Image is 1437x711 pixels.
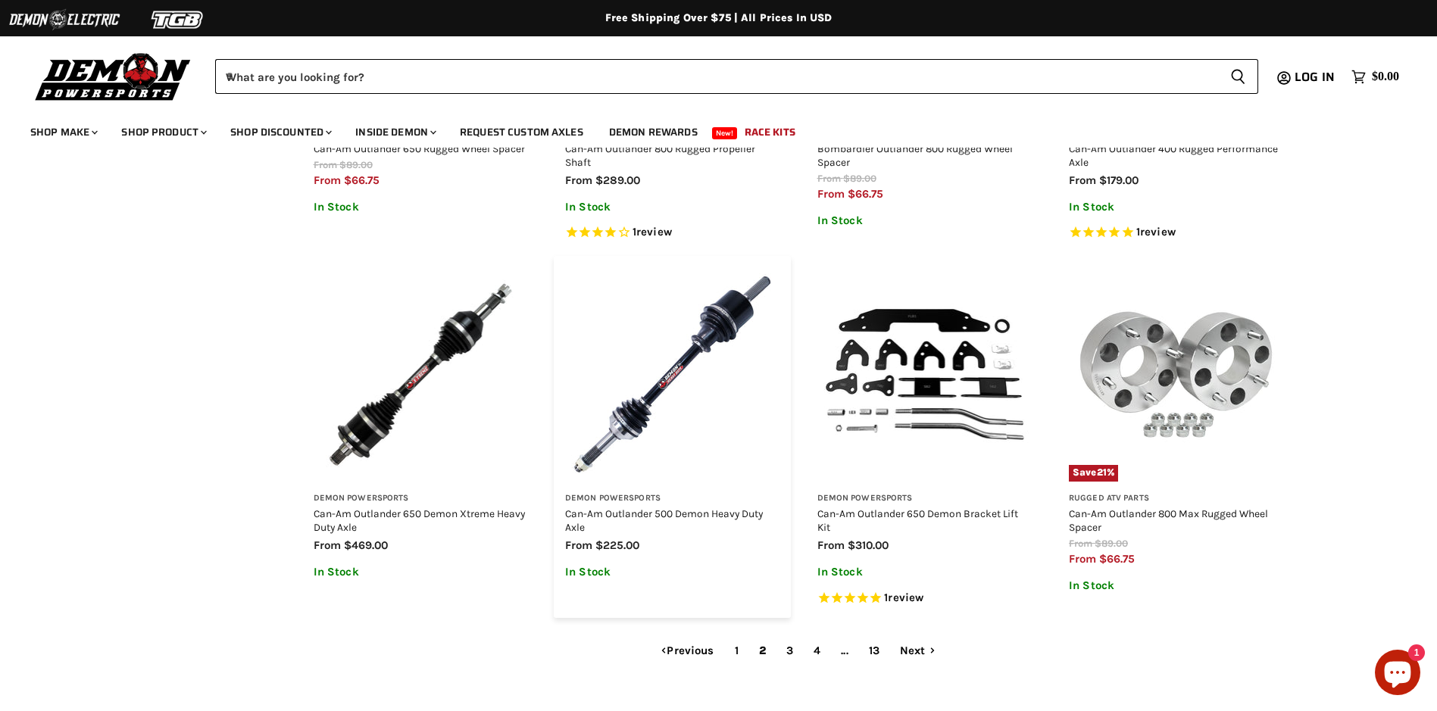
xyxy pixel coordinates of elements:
[215,59,1258,94] form: Product
[817,493,1032,504] h3: Demon Powersports
[1136,225,1176,239] span: 1 reviews
[344,173,380,187] span: $66.75
[1069,507,1268,533] a: Can-Am Outlander 800 Max Rugged Wheel Spacer
[817,142,1013,168] a: Bombardier Outlander 800 Rugged Wheel Spacer
[1344,66,1407,88] a: $0.00
[1099,552,1135,566] span: $66.75
[888,591,923,604] span: review
[652,638,722,664] a: Previous
[1069,201,1283,214] p: In Stock
[219,117,341,148] a: Shop Discounted
[1069,579,1283,592] p: In Stock
[726,638,747,664] a: 1
[778,638,801,664] a: 3
[817,214,1032,227] p: In Stock
[848,538,889,552] span: $310.00
[121,5,235,34] img: TGB Logo 2
[565,173,592,187] span: from
[1069,493,1283,504] h3: Rugged ATV Parts
[817,507,1018,533] a: Can-Am Outlander 650 Demon Bracket Lift Kit
[314,173,341,187] span: from
[1069,173,1096,187] span: from
[1218,59,1258,94] button: Search
[215,59,1218,94] input: When autocomplete results are available use up and down arrows to review and enter to select
[1372,70,1399,84] span: $0.00
[448,117,595,148] a: Request Custom Axles
[595,173,640,187] span: $289.00
[1140,225,1176,239] span: review
[1370,650,1425,699] inbox-online-store-chat: Shopify online store chat
[892,638,944,664] a: Next
[833,638,856,664] span: ...
[598,117,709,148] a: Demon Rewards
[884,591,923,604] span: 1 reviews
[843,173,876,184] span: $89.00
[1069,267,1283,482] img: Can-Am Outlander 800 Max Rugged Wheel Spacer
[314,267,528,482] img: Can-Am Outlander 650 Demon Xtreme Heavy Duty Axle
[817,187,845,201] span: from
[817,566,1032,578] p: In Stock
[712,127,738,139] span: New!
[1069,465,1118,482] span: Save %
[314,201,528,214] p: In Stock
[30,49,196,103] img: Demon Powersports
[565,566,779,578] p: In Stock
[848,187,883,201] span: $66.75
[113,11,1325,25] div: Free Shipping Over $75 | All Prices In USD
[19,111,1395,148] ul: Main menu
[1099,173,1139,187] span: $179.00
[314,538,341,552] span: from
[314,507,525,533] a: Can-Am Outlander 650 Demon Xtreme Heavy Duty Axle
[817,591,1032,607] span: Rated 5.0 out of 5 stars 1 reviews
[1069,267,1283,482] a: Can-Am Outlander 800 Max Rugged Wheel SpacerSave21%
[1069,225,1283,241] span: Rated 5.0 out of 5 stars 1 reviews
[817,538,845,552] span: from
[1069,538,1092,549] span: from
[565,267,779,482] img: Can-Am Outlander 500 Demon Heavy Duty Axle
[817,267,1032,482] img: Can-Am Outlander 650 Demon Bracket Lift Kit
[1069,142,1278,168] a: Can-Am Outlander 400 Rugged Performance Axle
[314,159,337,170] span: from
[344,117,445,148] a: Inside Demon
[861,638,888,664] a: 13
[1095,538,1128,549] span: $89.00
[110,117,216,148] a: Shop Product
[1097,466,1107,478] span: 21
[636,225,672,239] span: review
[565,493,779,504] h3: Demon Powersports
[817,173,841,184] span: from
[314,142,525,154] a: Can-Am Outlander 650 Rugged Wheel Spacer
[314,493,528,504] h3: Demon Powersports
[1069,552,1096,566] span: from
[19,117,107,148] a: Shop Make
[595,538,639,552] span: $225.00
[565,538,592,552] span: from
[751,638,774,664] span: 2
[565,201,779,214] p: In Stock
[565,225,779,241] span: Rated 4.0 out of 5 stars 1 reviews
[805,638,829,664] a: 4
[633,225,672,239] span: 1 reviews
[565,507,763,533] a: Can-Am Outlander 500 Demon Heavy Duty Axle
[8,5,121,34] img: Demon Electric Logo 2
[339,159,373,170] span: $89.00
[565,142,755,168] a: Can-Am Outlander 800 Rugged Propeller Shaft
[733,117,807,148] a: Race Kits
[1288,70,1344,84] a: Log in
[314,566,528,578] p: In Stock
[344,538,388,552] span: $469.00
[1295,67,1335,86] span: Log in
